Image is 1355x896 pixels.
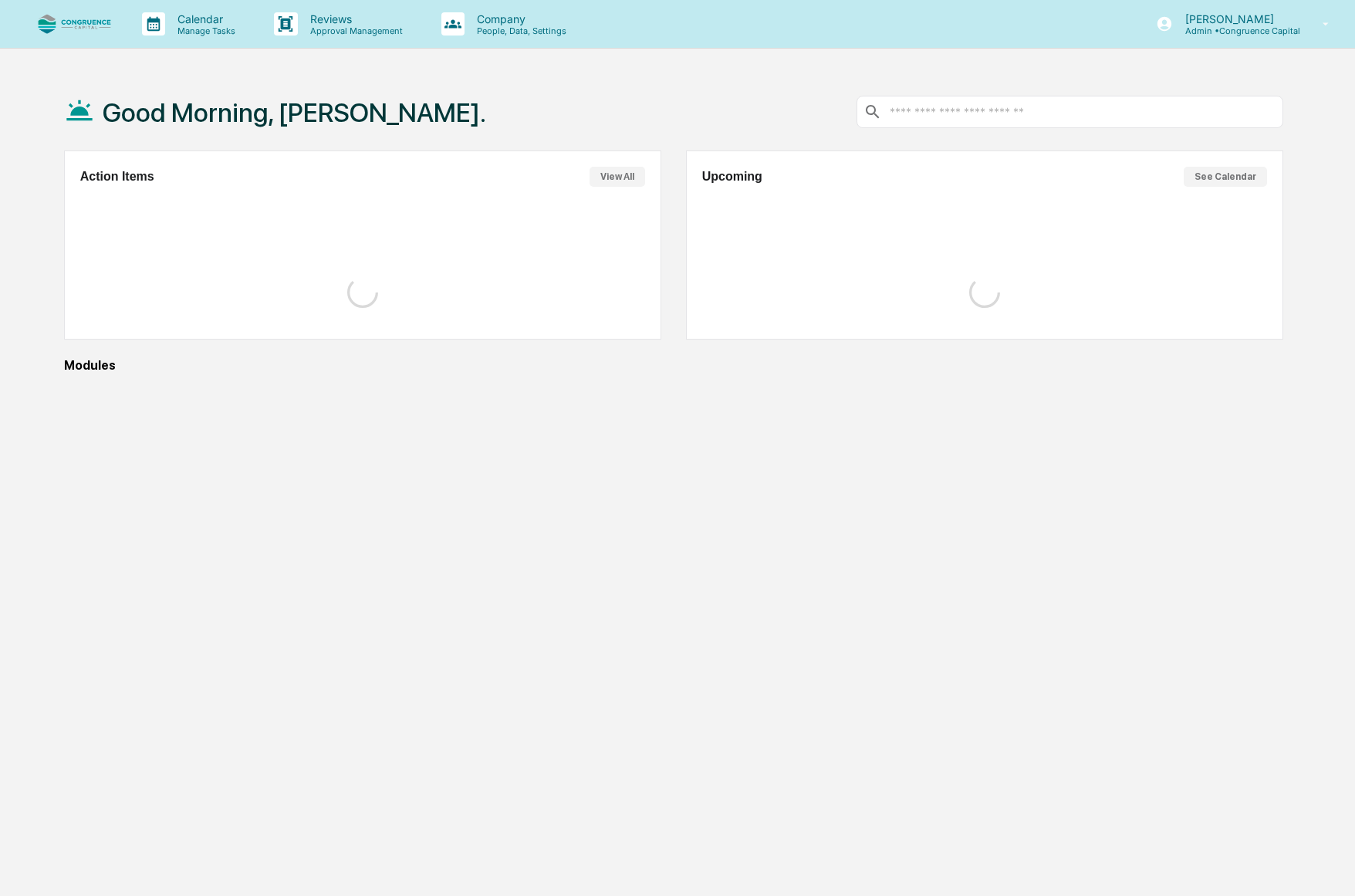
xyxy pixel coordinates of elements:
[702,170,762,184] h2: Upcoming
[590,167,645,187] button: View All
[465,25,574,36] p: People, Data, Settings
[1184,167,1267,187] button: See Calendar
[165,12,243,25] p: Calendar
[465,12,574,25] p: Company
[80,170,154,184] h2: Action Items
[298,12,411,25] p: Reviews
[1173,25,1300,36] p: Admin • Congruence Capital
[1173,12,1300,25] p: [PERSON_NAME]
[298,25,411,36] p: Approval Management
[64,358,1283,373] div: Modules
[103,97,486,128] h1: Good Morning, [PERSON_NAME].
[165,25,243,36] p: Manage Tasks
[37,14,111,35] img: logo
